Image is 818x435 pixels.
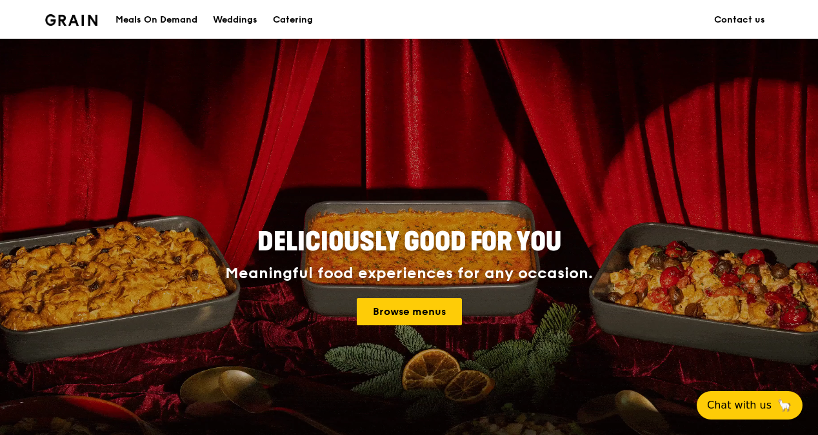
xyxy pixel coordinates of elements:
[213,1,257,39] div: Weddings
[115,1,197,39] div: Meals On Demand
[697,391,803,420] button: Chat with us🦙
[265,1,321,39] a: Catering
[707,398,772,413] span: Chat with us
[706,1,773,39] a: Contact us
[45,14,97,26] img: Grain
[257,227,561,258] span: Deliciously good for you
[273,1,313,39] div: Catering
[177,265,641,283] div: Meaningful food experiences for any occasion.
[777,398,792,413] span: 🦙
[357,298,462,325] a: Browse menus
[205,1,265,39] a: Weddings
